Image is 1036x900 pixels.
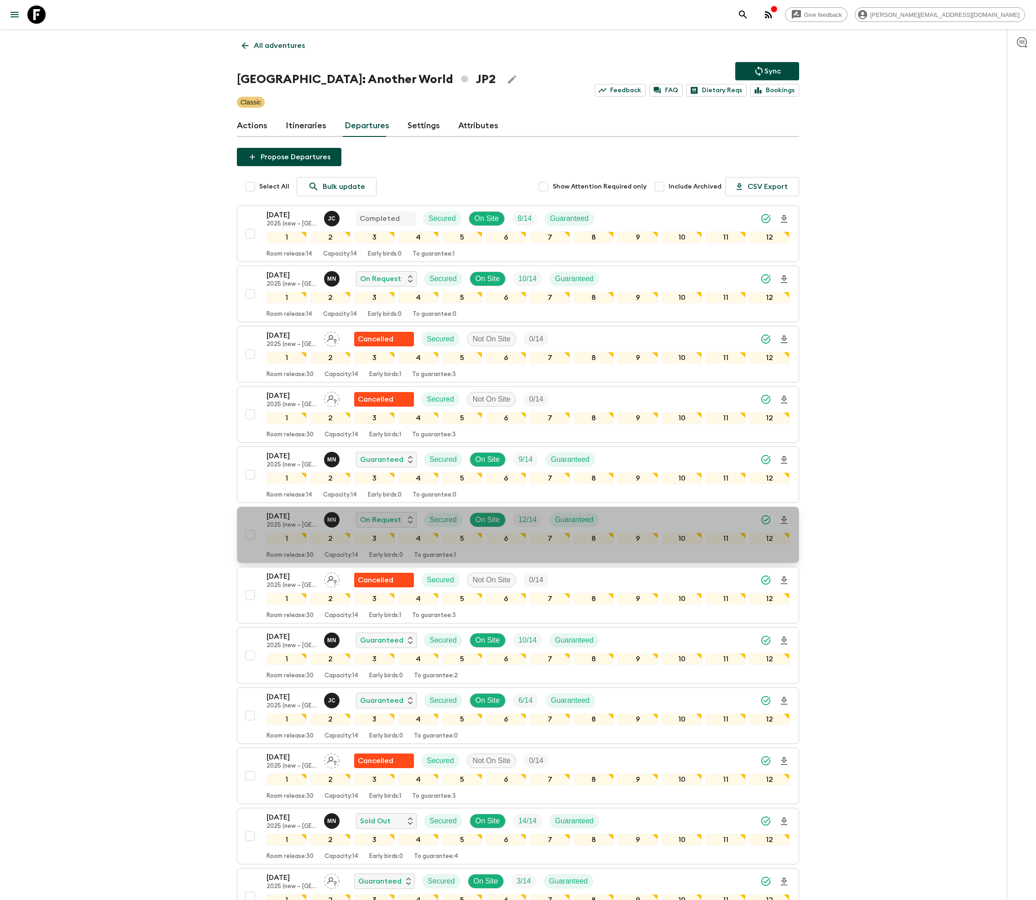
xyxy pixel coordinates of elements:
div: 12 [749,352,790,364]
div: 5 [442,533,482,544]
div: 9 [617,653,658,665]
div: Trip Fill [512,211,537,226]
p: On Site [475,213,499,224]
p: Capacity: 14 [324,672,358,680]
p: Guaranteed [360,454,403,465]
p: To guarantee: 3 [412,431,456,439]
a: FAQ [649,84,683,97]
div: 1 [267,231,307,243]
div: 8 [574,292,614,303]
div: Secured [421,332,460,346]
p: On Site [476,695,500,706]
p: Not On Site [473,394,511,405]
p: M N [327,516,336,523]
div: 8 [574,231,614,243]
a: Bulk update [297,177,377,196]
div: 5 [442,231,482,243]
p: Guaranteed [550,213,589,224]
div: Flash Pack cancellation [354,332,414,346]
div: 6 [486,593,526,605]
button: [DATE]2025 (new – [GEOGRAPHIC_DATA])Maho NagaredaGuaranteedSecuredOn SiteTrip FillGuaranteed12345... [237,446,799,503]
div: 5 [442,412,482,424]
div: 12 [749,593,790,605]
p: Guaranteed [555,273,594,284]
svg: Download Onboarding [779,696,790,706]
div: 11 [706,472,746,484]
button: [DATE]2025 (new – [GEOGRAPHIC_DATA])Juno ChoiCompletedSecuredOn SiteTrip FillGuaranteed1234567891... [237,205,799,262]
p: On Site [476,635,500,646]
span: Maho Nagareda [324,455,341,462]
a: Departures [345,115,389,137]
p: Capacity: 14 [323,311,357,318]
svg: Download Onboarding [779,274,790,285]
p: On Site [476,273,500,284]
div: 11 [706,352,746,364]
div: 6 [486,713,526,725]
p: To guarantee: 3 [412,371,456,378]
p: Secured [429,635,457,646]
p: Capacity: 14 [323,492,357,499]
div: 4 [398,412,439,424]
svg: Synced Successfully [760,273,771,284]
p: Capacity: 14 [323,251,357,258]
div: 12 [749,713,790,725]
div: 4 [398,352,439,364]
span: Maho Nagareda [324,515,341,522]
p: 0 / 14 [529,394,543,405]
p: Guaranteed [360,635,403,646]
svg: Synced Successfully [760,394,771,405]
a: Itineraries [286,115,326,137]
div: Not On Site [467,573,517,587]
p: Early birds: 0 [368,251,402,258]
p: Guaranteed [555,635,594,646]
div: 3 [354,412,394,424]
button: JC [324,693,341,708]
div: 9 [617,533,658,544]
div: Secured [421,573,460,587]
div: 7 [530,292,570,303]
div: 4 [398,713,439,725]
div: 8 [574,713,614,725]
p: 10 / 14 [518,273,537,284]
div: Secured [423,211,461,226]
div: 9 [617,231,658,243]
p: [DATE] [267,631,317,642]
div: 7 [530,412,570,424]
div: 10 [662,653,702,665]
div: 10 [662,292,702,303]
button: [DATE]2025 (new – [GEOGRAPHIC_DATA])Assign pack leaderFlash Pack cancellationSecuredNot On SiteTr... [237,567,799,623]
svg: Synced Successfully [760,213,771,224]
p: 2025 (new – [GEOGRAPHIC_DATA]) [267,461,317,469]
p: 2025 (new – [GEOGRAPHIC_DATA]) [267,401,317,408]
div: 4 [398,653,439,665]
div: 6 [486,653,526,665]
button: [DATE]2025 (new – [GEOGRAPHIC_DATA])Assign pack leaderFlash Pack cancellationSecuredNot On SiteTr... [237,386,799,443]
p: Guaranteed [360,695,403,706]
span: Assign pack leader [324,394,340,402]
p: Secured [429,273,457,284]
div: 11 [706,412,746,424]
p: Early birds: 0 [368,492,402,499]
button: Propose Departures [237,148,341,166]
div: 3 [354,292,394,303]
div: 6 [486,472,526,484]
p: 0 / 14 [529,334,543,345]
div: 1 [267,533,307,544]
p: To guarantee: 3 [412,612,456,619]
div: 3 [354,472,394,484]
p: To guarantee: 1 [414,552,456,559]
p: M N [327,637,336,644]
svg: Download Onboarding [779,635,790,646]
p: To guarantee: 0 [413,492,456,499]
div: Trip Fill [523,332,549,346]
p: Secured [429,514,457,525]
div: 6 [486,412,526,424]
button: [DATE]2025 (new – [GEOGRAPHIC_DATA])Maho NagaredaOn RequestSecuredOn SiteTrip FillGuaranteed12345... [237,266,799,322]
div: 7 [530,472,570,484]
div: 1 [267,653,307,665]
p: Cancelled [358,394,393,405]
div: Secured [424,693,462,708]
div: 11 [706,713,746,725]
svg: Download Onboarding [779,455,790,466]
p: 0 / 14 [529,575,543,586]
